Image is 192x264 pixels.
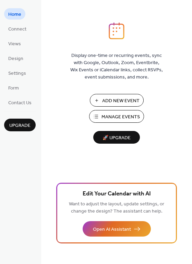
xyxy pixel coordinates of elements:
[90,94,144,107] button: Add New Event
[9,122,31,129] span: Upgrade
[8,99,32,107] span: Contact Us
[69,200,164,216] span: Want to adjust the layout, update settings, or change the design? The assistant can help.
[101,113,140,121] span: Manage Events
[93,226,131,233] span: Open AI Assistant
[4,97,36,108] a: Contact Us
[4,119,36,131] button: Upgrade
[8,85,19,92] span: Form
[4,67,30,79] a: Settings
[83,221,151,237] button: Open AI Assistant
[8,40,21,48] span: Views
[83,189,151,199] span: Edit Your Calendar with AI
[4,23,31,34] a: Connect
[4,52,27,64] a: Design
[70,52,163,81] span: Display one-time or recurring events, sync with Google, Outlook, Zoom, Eventbrite, Wix Events or ...
[89,110,144,123] button: Manage Events
[4,38,25,49] a: Views
[4,8,25,20] a: Home
[8,26,26,33] span: Connect
[102,97,140,105] span: Add New Event
[109,22,124,39] img: logo_icon.svg
[8,55,23,62] span: Design
[97,133,136,143] span: 🚀 Upgrade
[8,11,21,18] span: Home
[93,131,140,144] button: 🚀 Upgrade
[4,82,23,93] a: Form
[8,70,26,77] span: Settings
